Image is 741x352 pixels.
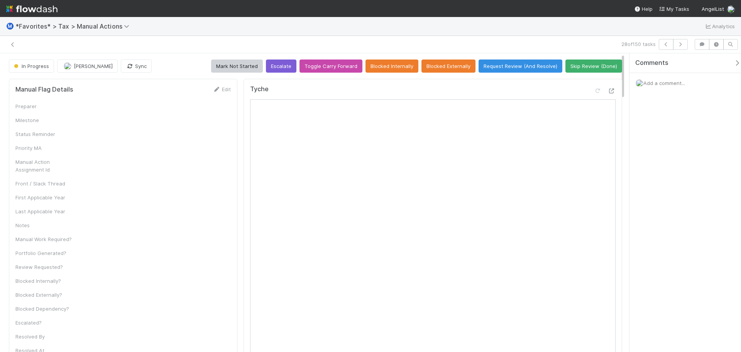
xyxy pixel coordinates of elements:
[15,319,73,326] div: Escalated?
[15,291,73,299] div: Blocked Externally?
[64,62,71,70] img: avatar_e41e7ae5-e7d9-4d8d-9f56-31b0d7a2f4fd.png
[250,85,269,93] h5: Tyche
[659,6,689,12] span: My Tasks
[15,263,73,271] div: Review Requested?
[15,180,73,187] div: Front / Slack Thread
[15,22,133,30] span: *Favorites* > Tax > Manual Actions
[479,60,562,73] button: Request Review (And Resolve)
[365,60,418,73] button: Blocked Internally
[15,144,73,152] div: Priority MA
[15,102,73,110] div: Preparer
[15,333,73,340] div: Resolved By
[213,86,231,92] a: Edit
[6,23,14,29] span: Ⓜ️
[15,86,73,94] h5: Manual Flag Details
[15,277,73,285] div: Blocked Internally?
[15,130,73,138] div: Status Reminder
[15,158,73,173] div: Manual Action Assignment Id
[15,194,73,201] div: First Applicable Year
[727,5,735,13] img: avatar_cfa6ccaa-c7d9-46b3-b608-2ec56ecf97ad.png
[121,60,152,73] button: Sync
[15,207,73,215] div: Last Applicable Year
[702,6,724,12] span: AngelList
[266,60,296,73] button: Escalate
[635,59,668,67] span: Comments
[643,80,685,86] span: Add a comment...
[15,116,73,124] div: Milestone
[6,2,58,15] img: logo-inverted-e16ddd16eac7371096b0.svg
[211,60,263,73] button: Mark Not Started
[659,5,689,13] a: My Tasks
[421,60,475,73] button: Blocked Externally
[621,40,656,48] span: 28 of 150 tasks
[15,249,73,257] div: Portfolio Generated?
[57,60,118,73] button: [PERSON_NAME]
[634,5,653,13] div: Help
[15,305,73,313] div: Blocked Dependency?
[704,22,735,31] a: Analytics
[636,79,643,87] img: avatar_cfa6ccaa-c7d9-46b3-b608-2ec56ecf97ad.png
[15,221,73,229] div: Notes
[299,60,362,73] button: Toggle Carry Forward
[15,235,73,243] div: Manual Work Required?
[74,63,113,69] span: [PERSON_NAME]
[565,60,622,73] button: Skip Review (Done)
